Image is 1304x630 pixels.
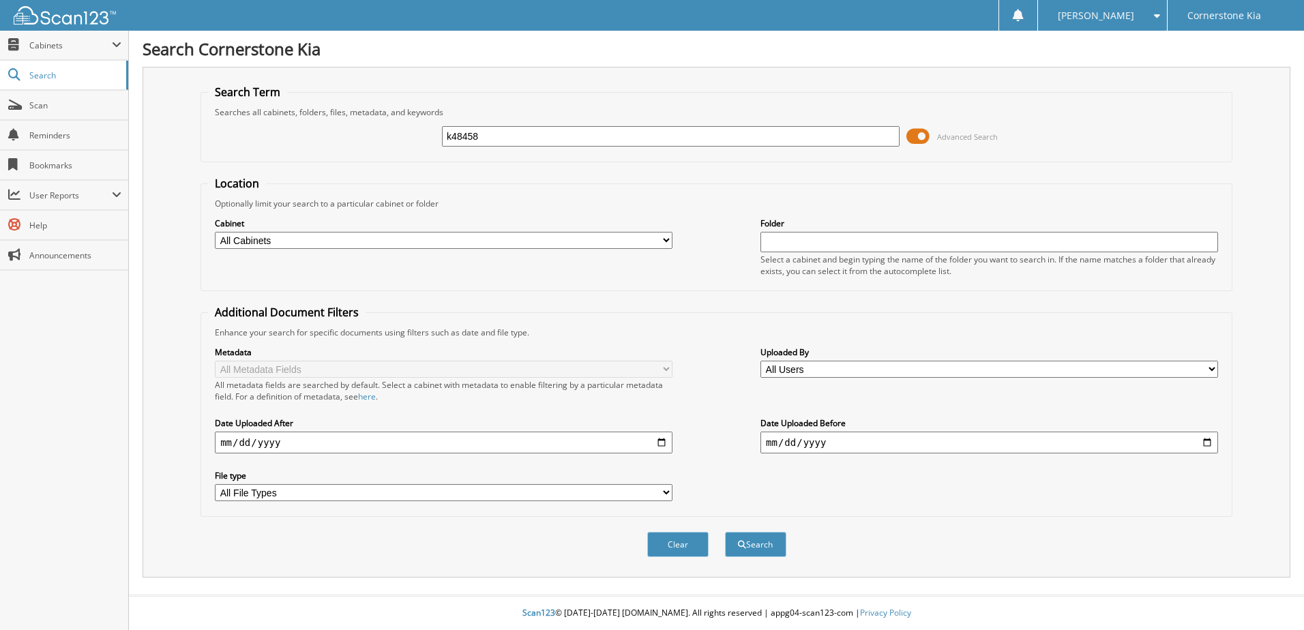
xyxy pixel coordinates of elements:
span: Reminders [29,130,121,141]
label: Metadata [215,346,672,358]
label: Uploaded By [760,346,1218,358]
span: Bookmarks [29,160,121,171]
label: Cabinet [215,217,672,229]
label: Date Uploaded After [215,417,672,429]
span: Announcements [29,250,121,261]
span: Cornerstone Kia [1187,12,1261,20]
a: here [358,391,376,402]
span: User Reports [29,190,112,201]
img: scan123-logo-white.svg [14,6,116,25]
iframe: Chat Widget [1236,565,1304,630]
div: Select a cabinet and begin typing the name of the folder you want to search in. If the name match... [760,254,1218,277]
div: Optionally limit your search to a particular cabinet or folder [208,198,1225,209]
span: Scan123 [522,607,555,618]
legend: Additional Document Filters [208,305,366,320]
span: Help [29,220,121,231]
h1: Search Cornerstone Kia [143,37,1290,60]
button: Clear [647,532,709,557]
input: end [760,432,1218,453]
span: Cabinets [29,40,112,51]
a: Privacy Policy [860,607,911,618]
div: Searches all cabinets, folders, files, metadata, and keywords [208,106,1225,118]
input: start [215,432,672,453]
label: Folder [760,217,1218,229]
legend: Location [208,176,266,191]
label: Date Uploaded Before [760,417,1218,429]
span: [PERSON_NAME] [1058,12,1134,20]
span: Scan [29,100,121,111]
span: Advanced Search [937,132,998,142]
div: © [DATE]-[DATE] [DOMAIN_NAME]. All rights reserved | appg04-scan123-com | [129,597,1304,630]
div: Enhance your search for specific documents using filters such as date and file type. [208,327,1225,338]
span: Search [29,70,119,81]
legend: Search Term [208,85,287,100]
button: Search [725,532,786,557]
div: All metadata fields are searched by default. Select a cabinet with metadata to enable filtering b... [215,379,672,402]
label: File type [215,470,672,481]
